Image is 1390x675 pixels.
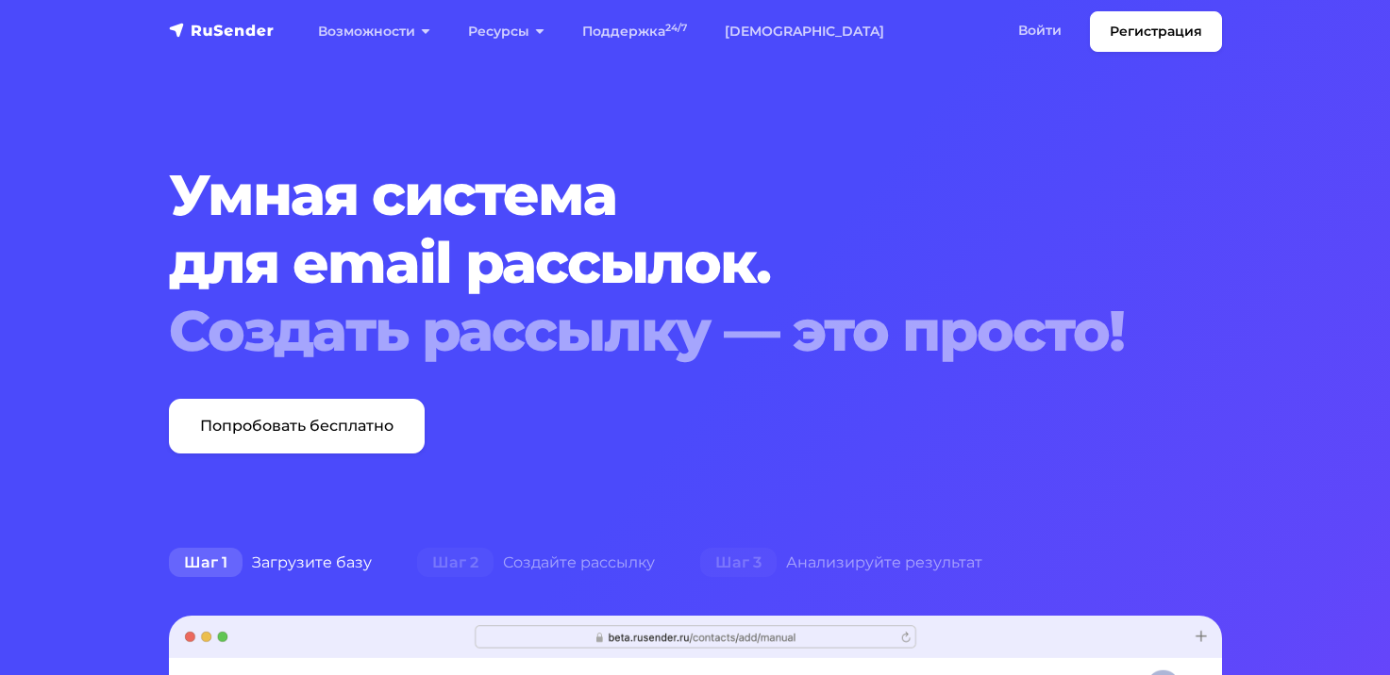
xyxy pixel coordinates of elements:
[700,548,777,578] span: Шаг 3
[169,297,1132,365] div: Создать рассылку — это просто!
[169,21,275,40] img: RuSender
[394,544,678,582] div: Создайте рассылку
[417,548,494,578] span: Шаг 2
[1090,11,1222,52] a: Регистрация
[678,544,1005,582] div: Анализируйте результат
[146,544,394,582] div: Загрузите базу
[169,399,425,453] a: Попробовать бесплатно
[169,548,243,578] span: Шаг 1
[665,22,687,34] sup: 24/7
[169,161,1132,365] h1: Умная система для email рассылок.
[999,11,1080,50] a: Войти
[299,12,449,51] a: Возможности
[706,12,903,51] a: [DEMOGRAPHIC_DATA]
[449,12,563,51] a: Ресурсы
[563,12,706,51] a: Поддержка24/7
